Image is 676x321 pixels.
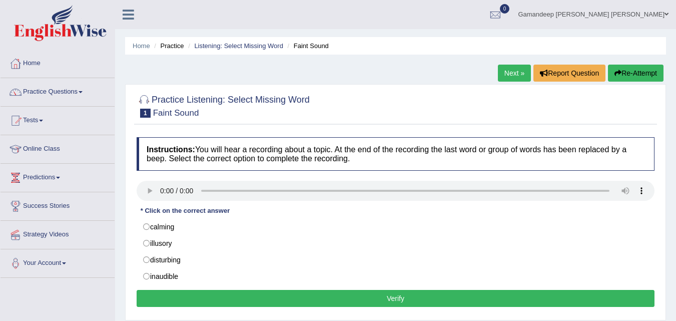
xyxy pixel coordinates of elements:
h2: Practice Listening: Select Missing Word [137,93,310,118]
button: Verify [137,290,654,307]
a: Your Account [1,249,115,274]
a: Tests [1,107,115,132]
span: 1 [140,109,151,118]
a: Online Class [1,135,115,160]
a: Practice Questions [1,78,115,103]
h4: You will hear a recording about a topic. At the end of the recording the last word or group of wo... [137,137,654,171]
button: Re-Attempt [608,65,663,82]
li: Faint Sound [285,41,329,51]
a: Success Stories [1,192,115,217]
span: 0 [500,4,510,14]
label: inaudible [137,268,654,285]
button: Report Question [533,65,605,82]
b: Instructions: [147,145,195,154]
a: Listening: Select Missing Word [194,42,283,50]
a: Predictions [1,164,115,189]
small: Faint Sound [153,108,199,118]
label: illusory [137,235,654,252]
a: Next » [498,65,531,82]
a: Strategy Videos [1,221,115,246]
a: Home [133,42,150,50]
label: calming [137,218,654,235]
div: * Click on the correct answer [137,206,234,215]
label: disturbing [137,251,654,268]
li: Practice [152,41,184,51]
a: Home [1,50,115,75]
